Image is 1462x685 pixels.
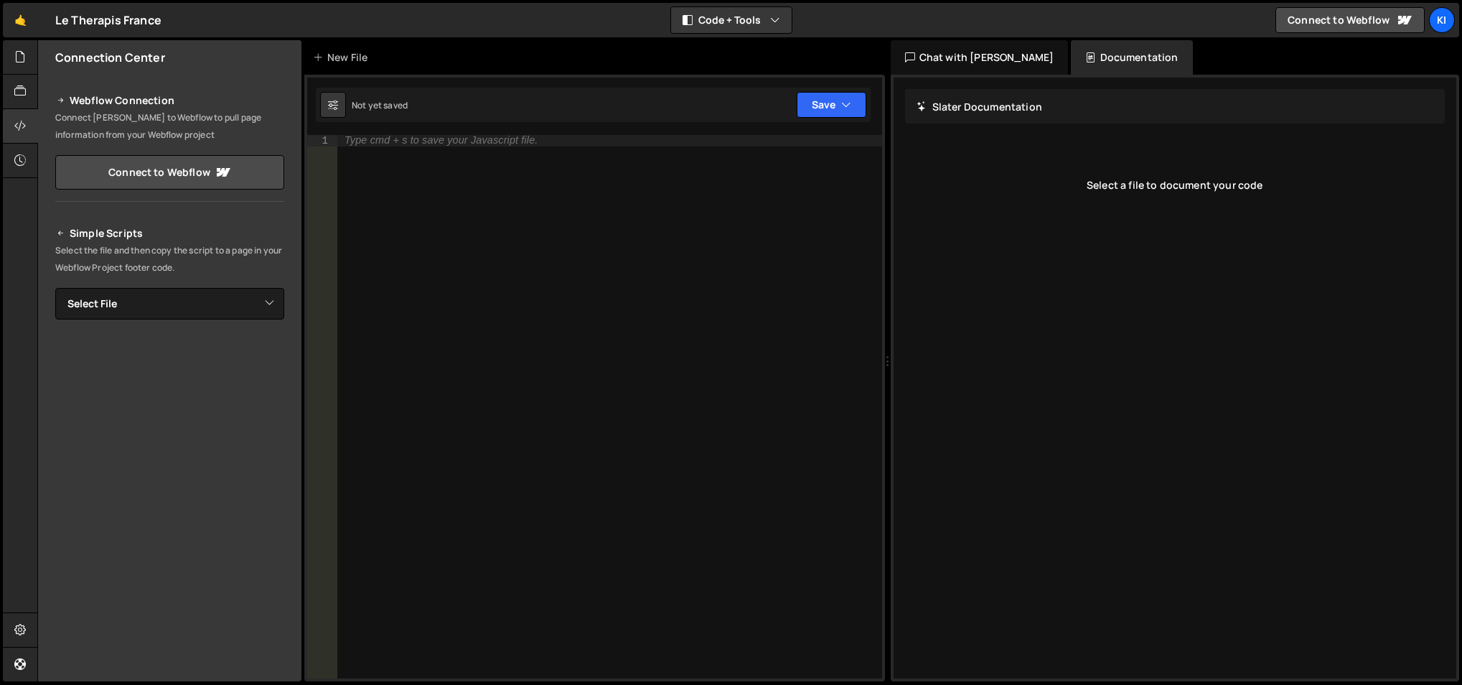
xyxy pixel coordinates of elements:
button: Save [797,92,866,118]
iframe: YouTube video player [55,482,286,611]
div: Type cmd + s to save your Javascript file. [345,136,538,146]
p: Connect [PERSON_NAME] to Webflow to pull page information from your Webflow project [55,109,284,144]
div: New File [313,50,373,65]
div: Not yet saved [352,99,408,111]
div: 1 [307,135,337,146]
a: Connect to Webflow [1275,7,1425,33]
div: Select a file to document your code [905,157,1445,214]
div: Le Therapis France [55,11,161,29]
button: Code + Tools [671,7,792,33]
a: Ki [1429,7,1455,33]
iframe: YouTube video player [55,343,286,472]
div: Chat with [PERSON_NAME] [891,40,1069,75]
h2: Slater Documentation [917,100,1042,113]
div: Documentation [1071,40,1192,75]
h2: Webflow Connection [55,92,284,109]
h2: Simple Scripts [55,225,284,242]
a: Connect to Webflow [55,155,284,190]
h2: Connection Center [55,50,165,65]
a: 🤙 [3,3,38,37]
p: Select the file and then copy the script to a page in your Webflow Project footer code. [55,242,284,276]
